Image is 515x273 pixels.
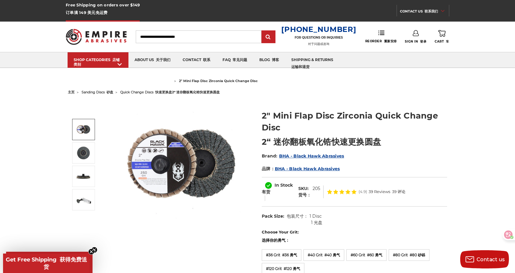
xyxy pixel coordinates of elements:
button: Close teaser [91,247,97,253]
span: Get Free Shipping [6,256,87,270]
font: 获得免费送货 [44,256,87,270]
button: Contact us [460,250,509,268]
div: Get Free Shipping 获得免费送货Close teaser [3,254,89,273]
button: Close teaser [88,249,94,255]
div: Get Free Shipping 获得免费送货Close teaser [6,252,93,273]
span: Contact us [477,257,505,262]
